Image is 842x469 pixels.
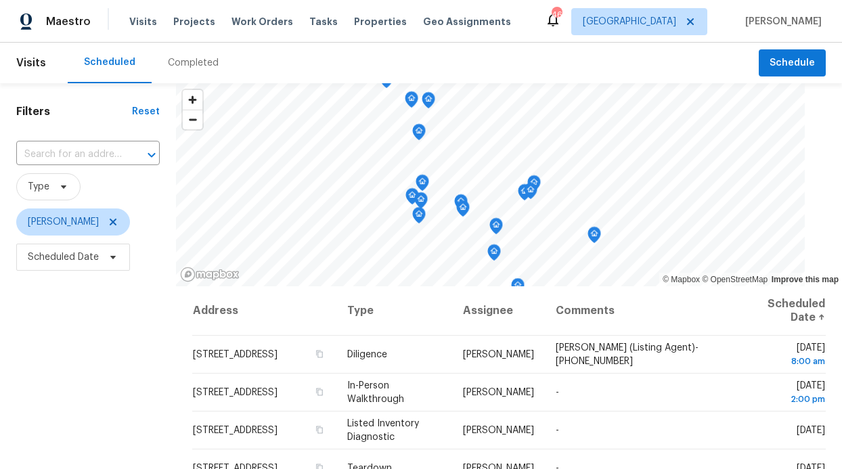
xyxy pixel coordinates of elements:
span: Scheduled Date [28,250,99,264]
span: Properties [354,15,407,28]
h1: Filters [16,105,132,118]
span: [PERSON_NAME] [463,426,534,435]
div: Map marker [527,175,541,196]
span: [PERSON_NAME] [740,15,822,28]
span: Projects [173,15,215,28]
span: [GEOGRAPHIC_DATA] [583,15,676,28]
div: Map marker [412,124,426,145]
span: [DATE] [746,381,825,406]
th: Address [192,286,336,336]
div: Map marker [416,175,429,196]
div: Map marker [412,207,426,228]
span: [STREET_ADDRESS] [193,350,278,359]
th: Comments [545,286,735,336]
a: Mapbox homepage [180,267,240,282]
div: Scheduled [84,55,135,69]
span: Visits [129,15,157,28]
input: Search for an address... [16,144,122,165]
div: Map marker [456,200,470,221]
span: - [556,388,559,397]
span: Schedule [770,55,815,72]
span: [STREET_ADDRESS] [193,426,278,435]
div: Map marker [454,194,468,215]
div: Map marker [511,278,525,299]
span: Visits [16,48,46,78]
div: Map marker [487,244,501,265]
div: Completed [168,56,219,70]
span: [PERSON_NAME] [28,215,99,229]
span: [PERSON_NAME] [463,350,534,359]
div: Map marker [414,192,428,213]
a: OpenStreetMap [702,275,768,284]
a: Improve this map [772,275,839,284]
div: 2:00 pm [746,393,825,406]
th: Type [336,286,452,336]
button: Schedule [759,49,826,77]
span: Work Orders [231,15,293,28]
span: Listed Inventory Diagnostic [347,419,419,442]
span: Maestro [46,15,91,28]
div: Map marker [405,188,419,209]
button: Zoom out [183,110,202,129]
div: Map marker [422,92,435,113]
span: [PERSON_NAME] (Listing Agent)- [PHONE_NUMBER] [556,343,699,366]
span: [PERSON_NAME] [463,388,534,397]
button: Zoom in [183,90,202,110]
span: Tasks [309,17,338,26]
span: [DATE] [797,426,825,435]
button: Copy Address [313,424,326,436]
th: Scheduled Date ↑ [735,286,826,336]
div: Map marker [405,91,418,112]
div: 46 [552,8,561,22]
button: Copy Address [313,348,326,360]
div: Map marker [489,218,503,239]
div: Map marker [518,184,531,205]
span: Geo Assignments [423,15,511,28]
button: Copy Address [313,386,326,398]
span: [STREET_ADDRESS] [193,388,278,397]
div: Reset [132,105,160,118]
span: Diligence [347,350,387,359]
canvas: Map [176,83,805,286]
button: Open [142,146,161,164]
span: Type [28,180,49,194]
a: Mapbox [663,275,700,284]
div: Map marker [524,183,537,204]
span: In-Person Walkthrough [347,381,404,404]
span: - [556,426,559,435]
th: Assignee [452,286,545,336]
div: 8:00 am [746,355,825,368]
div: Map marker [588,227,601,248]
span: [DATE] [746,343,825,368]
